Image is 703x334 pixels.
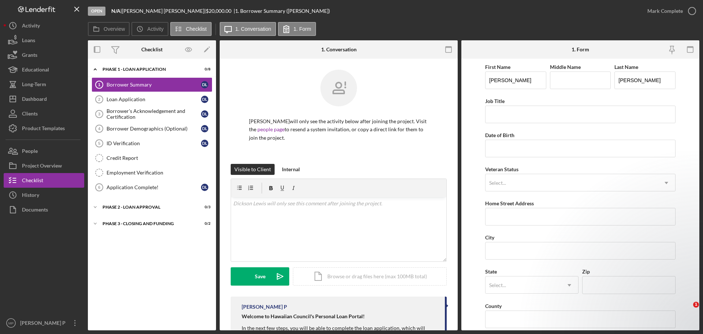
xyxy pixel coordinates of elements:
label: Activity [147,26,163,32]
button: Documents [4,202,84,217]
div: [PERSON_NAME] [PERSON_NAME] | [122,8,206,14]
a: 2Loan ApplicationDL [92,92,212,107]
strong: Welcome to Hawaiian Council's Personal Loan Portal! [242,313,365,319]
a: 6Application Complete!DL [92,180,212,195]
div: [PERSON_NAME] P [18,316,66,332]
div: Grants [22,48,37,64]
div: D L [201,184,208,191]
label: 1. Conversation [235,26,271,32]
button: Overview [88,22,130,36]
div: Activity [22,18,40,35]
div: Project Overview [22,158,62,175]
a: Project Overview [4,158,84,173]
tspan: 1 [98,82,100,87]
button: MP[PERSON_NAME] P [4,316,84,330]
div: 0 / 3 [197,205,211,209]
div: Visible to Client [234,164,271,175]
iframe: Intercom live chat [678,302,696,319]
div: | 1. Borrower Summary ([PERSON_NAME]) [234,8,330,14]
div: D L [201,110,208,118]
div: Loans [22,33,35,49]
a: History [4,188,84,202]
div: Employment Verification [107,170,212,176]
div: Borrower Summary [107,82,201,88]
div: Borrower Demographics (Optional) [107,126,201,132]
label: Checklist [186,26,207,32]
div: Product Templates [22,121,65,137]
label: First Name [485,64,510,70]
div: Phase 2 - Loan Approval [103,205,192,209]
label: County [485,303,502,309]
label: Job Title [485,98,505,104]
div: 0 / 2 [197,221,211,226]
a: 5ID VerificationDL [92,136,212,151]
button: Mark Complete [640,4,699,18]
button: Save [231,267,289,286]
div: Loan Application [107,96,201,102]
div: 0 / 8 [197,67,211,71]
text: MP [8,321,14,325]
a: Loans [4,33,84,48]
label: 1. Form [294,26,311,32]
div: Phase 3 - Closing and Funding [103,221,192,226]
div: Long-Term [22,77,46,93]
div: D L [201,125,208,132]
button: 1. Conversation [220,22,276,36]
div: Borrower's Acknowledgement and Certification [107,108,201,120]
div: D L [201,81,208,88]
div: D L [201,96,208,103]
tspan: 2 [98,97,100,102]
div: Checklist [141,47,163,52]
label: City [485,234,494,241]
label: Home Street Address [485,200,534,206]
tspan: 5 [98,141,100,146]
a: Credit Report [92,151,212,165]
div: Mark Complete [647,4,683,18]
button: People [4,144,84,158]
a: 1Borrower SummaryDL [92,77,212,92]
div: | [111,8,122,14]
div: 1. Form [572,47,589,52]
a: 4Borrower Demographics (Optional)DL [92,121,212,136]
button: Clients [4,106,84,121]
label: Middle Name [550,64,581,70]
label: Date of Birth [485,132,514,138]
button: 1. Form [278,22,316,36]
button: Checklist [170,22,212,36]
button: Checklist [4,173,84,188]
a: 3Borrower's Acknowledgement and CertificationDL [92,107,212,121]
div: Open [88,7,105,16]
label: Overview [104,26,125,32]
button: Educational [4,62,84,77]
button: Activity [4,18,84,33]
div: ID Verification [107,140,201,146]
tspan: 3 [98,112,100,116]
div: History [22,188,39,204]
div: $20,000.00 [206,8,234,14]
button: Activity [131,22,168,36]
div: Select... [489,180,506,186]
button: Dashboard [4,92,84,106]
div: [PERSON_NAME] P [242,304,287,310]
p: [PERSON_NAME] will only see the activity below after joining the project. Visit the to resend a s... [249,117,428,142]
div: People [22,144,38,160]
div: Phase 1 - Loan Application [103,67,192,71]
button: Grants [4,48,84,62]
button: Long-Term [4,77,84,92]
a: Product Templates [4,121,84,136]
div: Select... [489,282,506,288]
div: Application Complete! [107,184,201,190]
button: Internal [278,164,304,175]
a: Employment Verification [92,165,212,180]
div: Dashboard [22,92,47,108]
div: 1. Conversation [321,47,357,52]
button: Visible to Client [231,164,275,175]
a: people page [257,126,284,132]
